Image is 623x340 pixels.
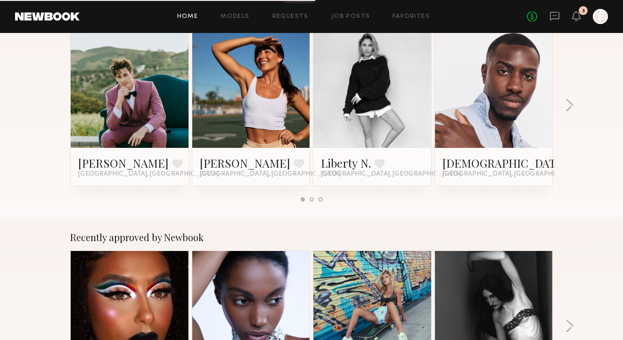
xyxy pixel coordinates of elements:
[78,170,219,178] span: [GEOGRAPHIC_DATA], [GEOGRAPHIC_DATA]
[393,14,430,20] a: Favorites
[70,232,553,243] div: Recently approved by Newbook
[443,170,583,178] span: [GEOGRAPHIC_DATA], [GEOGRAPHIC_DATA]
[78,155,169,170] a: [PERSON_NAME]
[321,155,371,170] a: Liberty N.
[200,155,290,170] a: [PERSON_NAME]
[177,14,198,20] a: Home
[593,9,608,24] a: E
[321,170,461,178] span: [GEOGRAPHIC_DATA], [GEOGRAPHIC_DATA]
[221,14,249,20] a: Models
[582,8,585,14] div: 3
[272,14,309,20] a: Requests
[331,14,370,20] a: Job Posts
[200,170,340,178] span: [GEOGRAPHIC_DATA], [GEOGRAPHIC_DATA]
